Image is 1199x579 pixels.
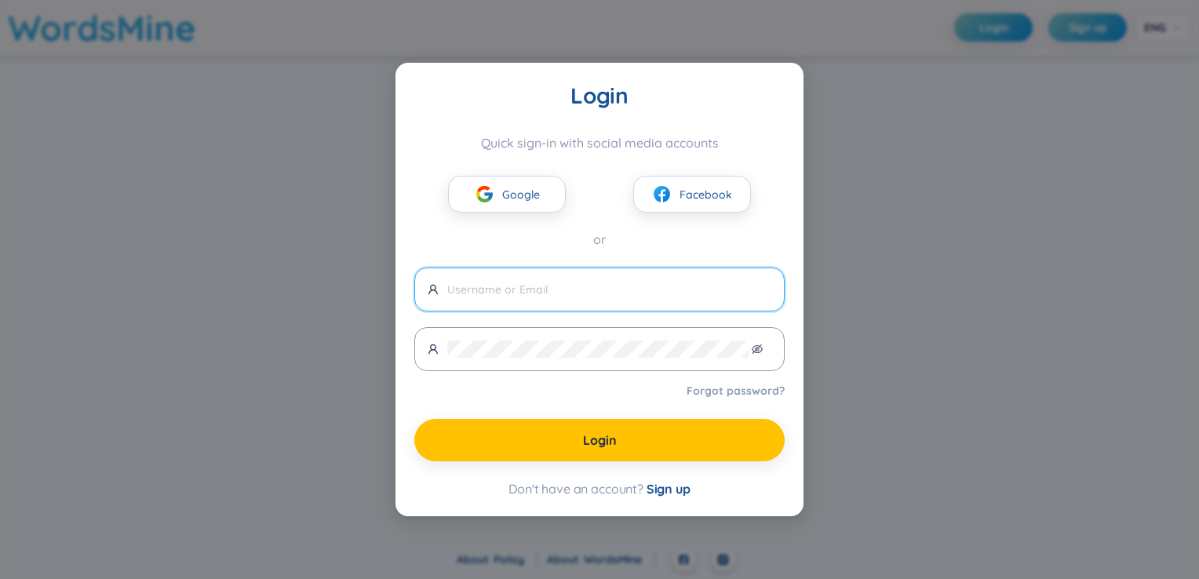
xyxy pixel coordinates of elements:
a: Forgot password? [687,383,785,399]
span: user [428,284,439,295]
span: Sign up [647,481,691,497]
img: google [475,184,494,204]
input: Username or Email [447,281,771,298]
span: Google [502,186,540,203]
button: Login [414,419,785,461]
img: facebook [652,184,672,204]
div: or [414,230,785,249]
button: googleGoogle [448,176,566,213]
span: Facebook [680,186,732,203]
div: Quick sign-in with social media accounts [414,135,785,151]
button: facebookFacebook [633,176,751,213]
span: Login [583,432,617,449]
div: Login [414,82,785,110]
span: eye-invisible [752,344,763,355]
span: user [428,344,439,355]
div: Don't have an account? [414,480,785,497]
